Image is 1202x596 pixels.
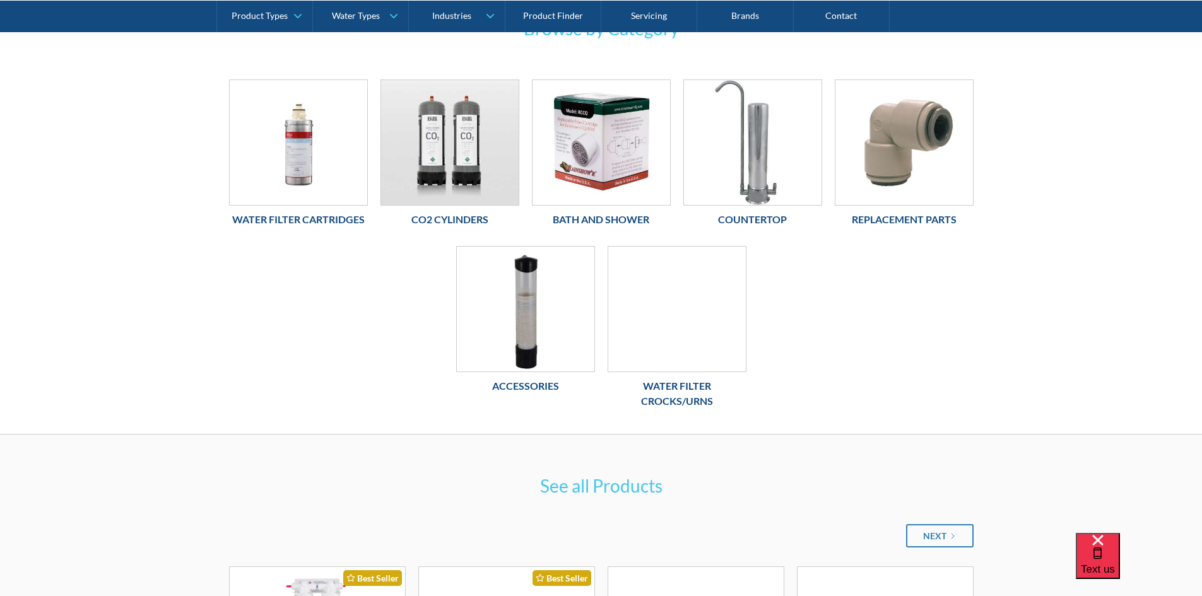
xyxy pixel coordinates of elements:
[456,246,595,400] a: AccessoriesAccessories
[355,472,847,499] h3: See all Products
[232,10,288,21] div: Product Types
[532,212,671,227] h6: Bath and Shower
[380,79,519,233] a: Co2 CylindersCo2 Cylinders
[229,524,974,547] div: List
[343,570,402,586] div: Best Seller
[332,10,380,21] div: Water Types
[608,378,746,409] h6: Water Filter Crocks/Urns
[229,212,368,227] h6: Water Filter Cartridges
[906,524,974,547] a: Next Page
[533,80,670,205] img: Bath and Shower
[457,247,594,371] img: Accessories
[1076,533,1202,596] iframe: podium webchat widget bubble
[923,529,946,542] div: Next
[533,570,591,586] div: Best Seller
[380,212,519,227] h6: Co2 Cylinders
[230,80,367,205] img: Water Filter Cartridges
[835,79,974,233] a: Replacement PartsReplacement Parts
[381,80,519,205] img: Co2 Cylinders
[456,378,595,394] h6: Accessories
[608,246,746,415] a: Water Filter Crocks/UrnsWater Filter Crocks/Urns
[532,79,671,233] a: Bath and ShowerBath and Shower
[229,79,368,233] a: Water Filter CartridgesWater Filter Cartridges
[835,212,974,227] h6: Replacement Parts
[683,79,822,233] a: CountertopCountertop
[432,10,471,21] div: Industries
[835,80,973,205] img: Replacement Parts
[683,212,822,227] h6: Countertop
[684,80,822,205] img: Countertop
